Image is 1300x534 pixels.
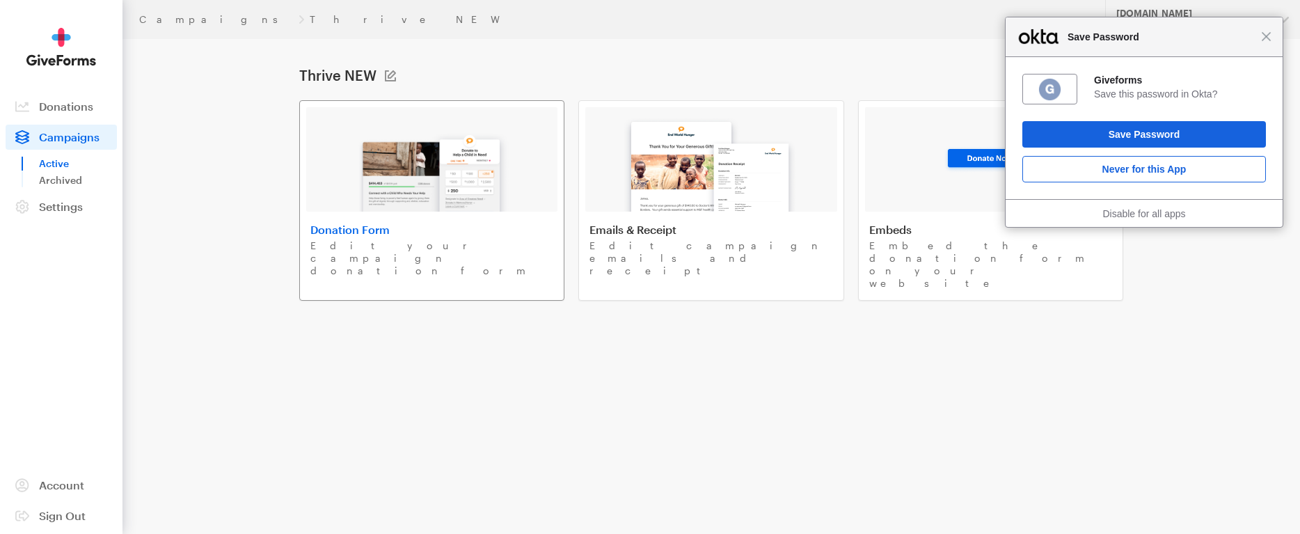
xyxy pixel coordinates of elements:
span: Campaigns [39,130,100,143]
img: image-2-08a39f98273254a5d313507113ca8761204b64a72fdaab3e68b0fc5d6b16bc50.png [617,109,805,212]
a: Settings [6,194,117,219]
span: Close [1261,31,1271,42]
a: Embeds Embed the donation form on your website [858,100,1123,301]
button: Never for this App [1022,156,1266,182]
button: Save Password [1022,121,1266,148]
span: Donations [39,100,93,113]
a: Disable for all apps [1102,208,1185,219]
div: [DOMAIN_NAME] [1116,8,1267,19]
a: Active [39,155,117,172]
img: image-1-0e7e33c2fa879c29fc43b57e5885c2c5006ac2607a1de4641c4880897d5e5c7f.png [351,123,514,212]
a: Emails & Receipt Edit campaign emails and receipt [578,100,843,301]
img: GiveForms [26,28,96,66]
a: Campaigns [139,14,293,25]
div: Save this password in Okta? [1094,88,1266,100]
a: Donation Form Edit your campaign donation form [299,100,564,301]
img: 1DvnkAAAAAZJREFUAwBHlk3CeYJdfAAAAABJRU5ErkJggg== [1038,77,1062,102]
div: Giveforms [1094,74,1266,86]
h1: Thrive NEW [299,67,376,84]
span: Settings [39,200,83,213]
h4: Emails & Receipt [589,223,832,237]
a: Donations [6,94,117,119]
a: Archived [39,172,117,189]
a: Thrive NEW [310,14,508,25]
img: image-3-93ee28eb8bf338fe015091468080e1db9f51356d23dce784fdc61914b1599f14.png [943,146,1038,173]
h4: Embeds [869,223,1112,237]
h4: Donation Form [310,223,553,237]
p: Edit your campaign donation form [310,239,553,277]
a: Campaigns [6,125,117,150]
p: Embed the donation form on your website [869,239,1112,290]
span: Save Password [1061,29,1261,45]
p: Edit campaign emails and receipt [589,239,832,277]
